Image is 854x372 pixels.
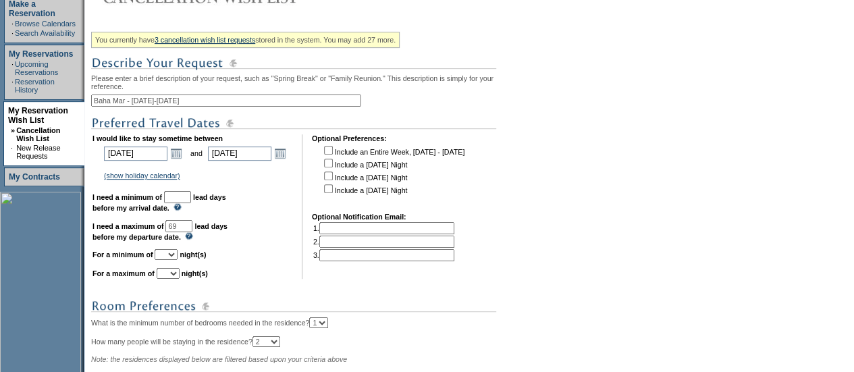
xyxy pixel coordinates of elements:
[174,203,182,211] img: questionMark_lightBlue.gif
[9,49,73,59] a: My Reservations
[182,269,208,277] b: night(s)
[92,134,223,142] b: I would like to stay sometime between
[169,146,184,161] a: Open the calendar popup.
[91,32,400,48] div: You currently have stored in the system. You may add 27 more.
[180,250,206,259] b: night(s)
[185,232,193,240] img: questionMark_lightBlue.gif
[155,36,255,44] a: 3 cancellation wish list requests
[312,213,406,221] b: Optional Notification Email:
[15,60,58,76] a: Upcoming Reservations
[92,193,162,201] b: I need a minimum of
[313,236,454,248] td: 2.
[208,147,271,161] input: Date format: M/D/Y. Shortcut keys: [T] for Today. [UP] or [.] for Next Day. [DOWN] or [,] for Pre...
[15,29,75,37] a: Search Availability
[16,144,60,160] a: New Release Requests
[273,146,288,161] a: Open the calendar popup.
[11,144,15,160] td: ·
[321,144,464,203] td: Include an Entire Week, [DATE] - [DATE] Include a [DATE] Night Include a [DATE] Night Include a [...
[92,269,155,277] b: For a maximum of
[11,78,14,94] td: ·
[313,249,454,261] td: 3.
[313,222,454,234] td: 1.
[92,222,228,241] b: lead days before my departure date.
[15,78,55,94] a: Reservation History
[11,126,15,134] b: »
[8,106,68,125] a: My Reservation Wish List
[11,60,14,76] td: ·
[92,222,163,230] b: I need a maximum of
[15,20,76,28] a: Browse Calendars
[104,171,180,180] a: (show holiday calendar)
[9,172,60,182] a: My Contracts
[91,298,496,315] img: subTtlRoomPreferences.gif
[92,193,226,212] b: lead days before my arrival date.
[92,250,153,259] b: For a minimum of
[104,147,167,161] input: Date format: M/D/Y. Shortcut keys: [T] for Today. [UP] or [.] for Next Day. [DOWN] or [,] for Pre...
[91,355,347,363] span: Note: the residences displayed below are filtered based upon your criteria above
[16,126,60,142] a: Cancellation Wish List
[11,20,14,28] td: ·
[312,134,387,142] b: Optional Preferences:
[11,29,14,37] td: ·
[188,144,205,163] td: and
